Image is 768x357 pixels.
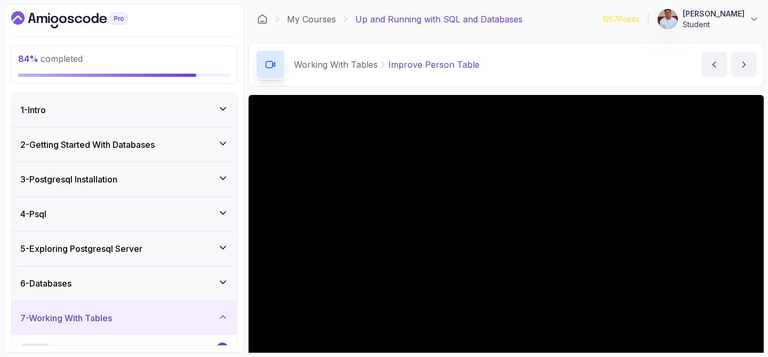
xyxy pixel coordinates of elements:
[11,11,152,28] a: Dashboard
[658,9,678,29] img: user profile image
[355,13,523,26] p: Up and Running with SQL and Databases
[18,53,83,64] span: completed
[294,58,378,71] p: Working With Tables
[20,242,142,255] h3: 5 - Exploring Postgresql Server
[20,138,155,151] h3: 2 - Getting Started With Databases
[20,312,112,324] h3: 7 - Working With Tables
[20,208,46,220] h3: 4 - Psql
[12,266,237,300] button: 6-Databases
[388,58,479,71] p: Improve Person Table
[20,104,46,116] h3: 1 - Intro
[20,277,71,290] h3: 6 - Databases
[602,14,639,25] p: 1257 Points
[20,173,117,186] h3: 3 - Postgresql Installation
[731,52,757,77] button: next content
[683,9,745,19] p: [PERSON_NAME]
[12,93,237,127] button: 1-Intro
[12,128,237,162] button: 2-Getting Started With Databases
[683,19,745,30] p: Student
[257,14,268,25] a: Dashboard
[61,344,136,356] p: 1 - What Are Tables
[701,52,727,77] button: previous content
[12,232,237,266] button: 5-Exploring Postgresql Server
[12,197,237,231] button: 4-Psql
[12,162,237,196] button: 3-Postgresql Installation
[287,13,336,26] a: My Courses
[12,301,237,335] button: 7-Working With Tables
[657,9,759,30] button: user profile image[PERSON_NAME]Student
[18,53,38,64] span: 84 %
